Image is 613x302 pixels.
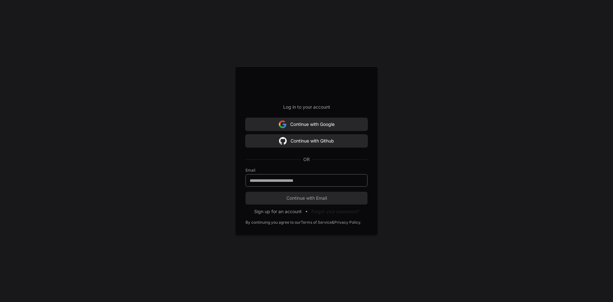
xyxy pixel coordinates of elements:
[301,156,312,163] span: OR
[246,135,367,147] button: Continue with Github
[279,118,286,131] img: Sign in with google
[311,208,359,215] button: Forgot your password?
[279,135,287,147] img: Sign in with google
[246,168,367,173] label: Email
[246,192,367,205] button: Continue with Email
[301,220,332,225] a: Terms of Service
[332,220,334,225] div: &
[246,118,367,131] button: Continue with Google
[246,104,367,110] p: Log in to your account
[246,195,367,201] span: Continue with Email
[246,220,301,225] div: By continuing you agree to our
[254,208,302,215] button: Sign up for an account
[334,220,361,225] a: Privacy Policy.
